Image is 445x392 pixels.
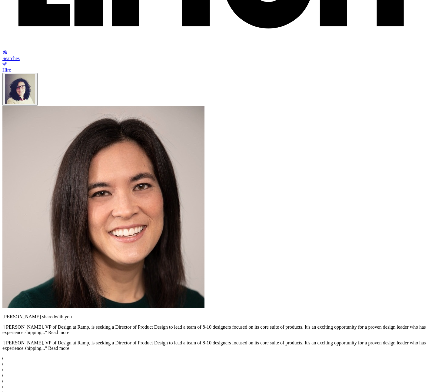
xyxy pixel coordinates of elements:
button: Isabel Sousa [2,73,38,106]
span: Read more [48,346,69,351]
span: [PERSON_NAME] [2,314,41,319]
span: Hire [2,67,11,72]
p: " [PERSON_NAME], VP of Design at Ramp, is seeking a Director of Product Design to lead a team of ... [2,324,443,335]
a: Hire [2,62,443,73]
span: Searches [2,56,20,61]
a: Searches [2,50,443,61]
span: with you [55,314,72,319]
span: Read more [48,330,69,335]
img: 71d7b91d_d7cb_43b4_a7ea_a9b2f2cc6e03.jpg [2,106,204,308]
p: shared [2,314,443,320]
img: Isabel Sousa [5,74,35,104]
p: " [PERSON_NAME], VP of Design at Ramp, is seeking a Director of Product Design to lead a team of ... [2,340,443,351]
